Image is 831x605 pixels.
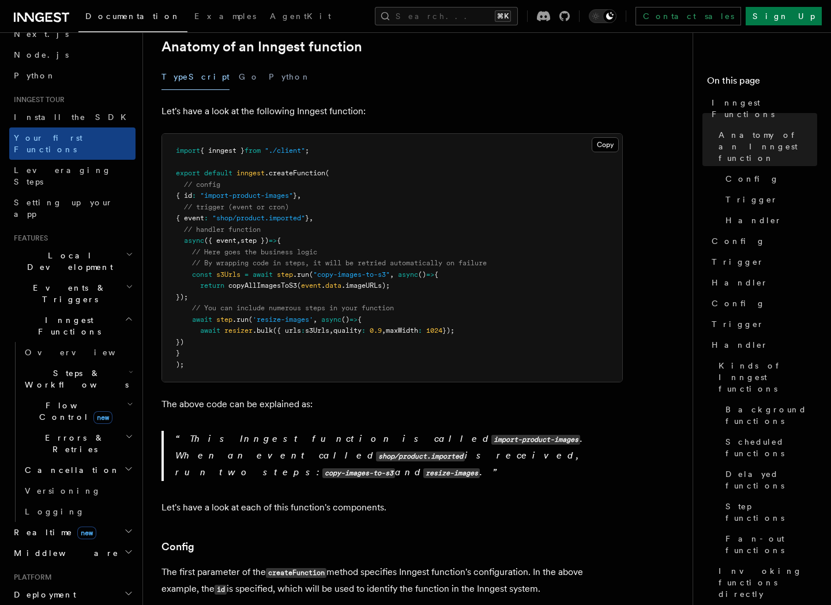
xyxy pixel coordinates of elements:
span: Middleware [9,547,119,559]
span: "shop/product.imported" [212,214,305,222]
a: Examples [187,3,263,31]
span: Versioning [25,486,101,495]
span: , [297,191,301,200]
span: => [269,236,277,245]
span: , [236,236,240,245]
span: s3Urls [305,326,329,335]
span: inngest [236,169,265,177]
span: 0.9 [370,326,382,335]
span: .run [293,270,309,279]
button: Events & Triggers [9,277,136,310]
button: Deployment [9,584,136,605]
span: , [313,315,317,324]
button: Middleware [9,543,136,563]
button: Realtimenew [9,522,136,543]
span: data [325,281,341,290]
span: Background functions [725,404,817,427]
a: Trigger [707,314,817,335]
span: Invoking functions directly [719,565,817,600]
span: } [293,191,297,200]
button: Go [239,64,260,90]
span: async [398,270,418,279]
span: await [200,326,220,335]
button: Inngest Functions [9,310,136,342]
span: ({ event [204,236,236,245]
a: Python [9,65,136,86]
span: 1024 [426,326,442,335]
span: "copy-images-to-s3" [313,270,390,279]
a: Kinds of Inngest functions [714,355,817,399]
span: Config [712,298,765,309]
a: Versioning [20,480,136,501]
a: Fan-out functions [721,528,817,561]
a: Anatomy of an Inngest function [161,39,362,55]
button: TypeScript [161,64,230,90]
a: Your first Functions [9,127,136,160]
a: Background functions [721,399,817,431]
span: , [309,214,313,222]
span: new [77,527,96,539]
span: : [362,326,366,335]
a: Handler [721,210,817,231]
span: // handler function [184,226,261,234]
span: Events & Triggers [9,282,126,305]
a: AgentKit [263,3,338,31]
span: Setting up your app [14,198,113,219]
p: The first parameter of the method specifies Inngest function's configuration. In the above exampl... [161,564,623,598]
span: // trigger (event or cron) [184,203,289,211]
span: ( [309,270,313,279]
span: Node.js [14,50,69,59]
a: Handler [707,335,817,355]
p: Let's have a look at each of this function's components. [161,499,623,516]
span: Trigger [725,194,778,205]
span: Deployment [9,589,76,600]
span: "./client" [265,146,305,155]
span: Local Development [9,250,126,273]
span: Realtime [9,527,96,538]
a: Step functions [721,496,817,528]
span: , [390,270,394,279]
a: Config [707,231,817,251]
span: Handler [712,277,768,288]
span: Examples [194,12,256,21]
span: ( [297,281,301,290]
span: quality [333,326,362,335]
span: Logging [25,507,85,516]
span: default [204,169,232,177]
a: Scheduled functions [721,431,817,464]
span: Inngest Functions [712,97,817,120]
span: Handler [725,215,782,226]
span: () [418,270,426,279]
span: Trigger [712,318,764,330]
a: Overview [20,342,136,363]
button: Flow Controlnew [20,395,136,427]
button: Search...⌘K [375,7,518,25]
span: // By wrapping code in steps, it will be retried automatically on failure [192,259,487,267]
span: // You can include numerous steps in your function [192,304,394,312]
span: Config [712,235,765,247]
span: ( [249,315,253,324]
span: Delayed functions [725,468,817,491]
span: : [301,326,305,335]
code: resize-images [423,468,480,478]
button: Errors & Retries [20,427,136,460]
span: Next.js [14,29,69,39]
a: Anatomy of an Inngest function [714,125,817,168]
button: Toggle dark mode [589,9,616,23]
a: Handler [707,272,817,293]
code: shop/product.imported [376,452,465,461]
a: Config [707,293,817,314]
span: step }) [240,236,269,245]
a: Trigger [721,189,817,210]
a: Contact sales [636,7,741,25]
span: Inngest Functions [9,314,125,337]
span: = [245,270,249,279]
a: Inngest Functions [707,92,817,125]
a: Install the SDK [9,107,136,127]
span: Fan-out functions [725,533,817,556]
span: { id [176,191,192,200]
p: The above code can be explained as: [161,396,623,412]
span: Overview [25,348,144,357]
span: { [434,270,438,279]
button: Copy [592,137,619,152]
